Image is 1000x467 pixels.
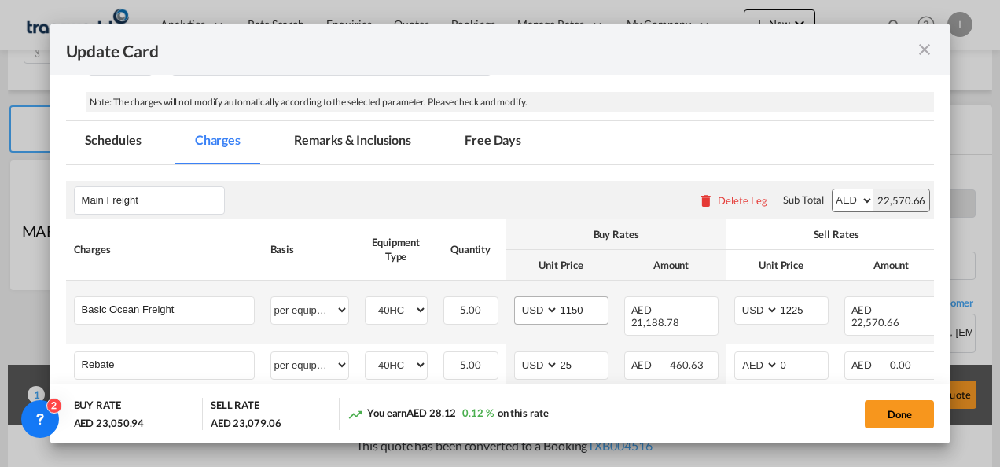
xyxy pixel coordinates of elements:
[347,406,548,422] div: You earn on this rate
[275,121,430,164] md-tab-item: Remarks & Inclusions
[66,121,160,164] md-tab-item: Schedules
[616,250,726,281] th: Amount
[271,297,348,322] select: per equipment
[66,39,916,59] div: Update Card
[176,121,259,164] md-tab-item: Charges
[75,297,254,321] md-input-container: Basic Ocean Freight
[559,297,608,321] input: 1150
[698,193,714,208] md-icon: icon-delete
[718,194,767,207] div: Delete Leg
[779,297,828,321] input: 1225
[82,297,254,321] input: Charge Name
[915,40,934,59] md-icon: icon-close fg-AAA8AD m-0 pointer
[211,398,259,416] div: SELL RATE
[82,189,224,212] input: Leg Name
[631,359,668,371] span: AED
[82,352,254,376] input: Charge Name
[734,227,939,241] div: Sell Rates
[460,303,481,316] span: 5.00
[670,359,703,371] span: 460.63
[66,121,557,164] md-pagination-wrapper: Use the left and right arrow keys to navigate between tabs
[86,92,935,113] div: Note: The charges will not modify automatically according to the selected parameter. Please check...
[443,242,498,256] div: Quantity
[836,250,947,281] th: Amount
[514,227,719,241] div: Buy Rates
[851,303,888,316] span: AED
[506,250,616,281] th: Unit Price
[726,250,836,281] th: Unit Price
[270,242,349,256] div: Basis
[347,406,363,422] md-icon: icon-trending-up
[783,193,824,207] div: Sub Total
[406,406,456,419] span: AED 28.12
[890,359,911,371] span: 0.00
[779,352,828,376] input: 0
[74,242,255,256] div: Charges
[211,416,281,430] div: AED 23,079.06
[698,194,767,207] button: Delete Leg
[446,121,540,164] md-tab-item: Free Days
[75,352,254,376] md-input-container: Rebate
[460,359,481,371] span: 5.00
[462,406,493,419] span: 0.12 %
[851,359,888,371] span: AED
[851,316,899,329] span: 22,570.66
[74,398,121,416] div: BUY RATE
[873,189,929,211] div: 22,570.66
[631,316,679,329] span: 21,188.78
[559,352,608,376] input: 25
[271,352,348,377] select: per equipment
[50,24,950,444] md-dialog: Update CardPort of ...
[631,303,668,316] span: AED
[74,416,145,430] div: AED 23,050.94
[865,400,934,428] button: Done
[365,235,428,263] div: Equipment Type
